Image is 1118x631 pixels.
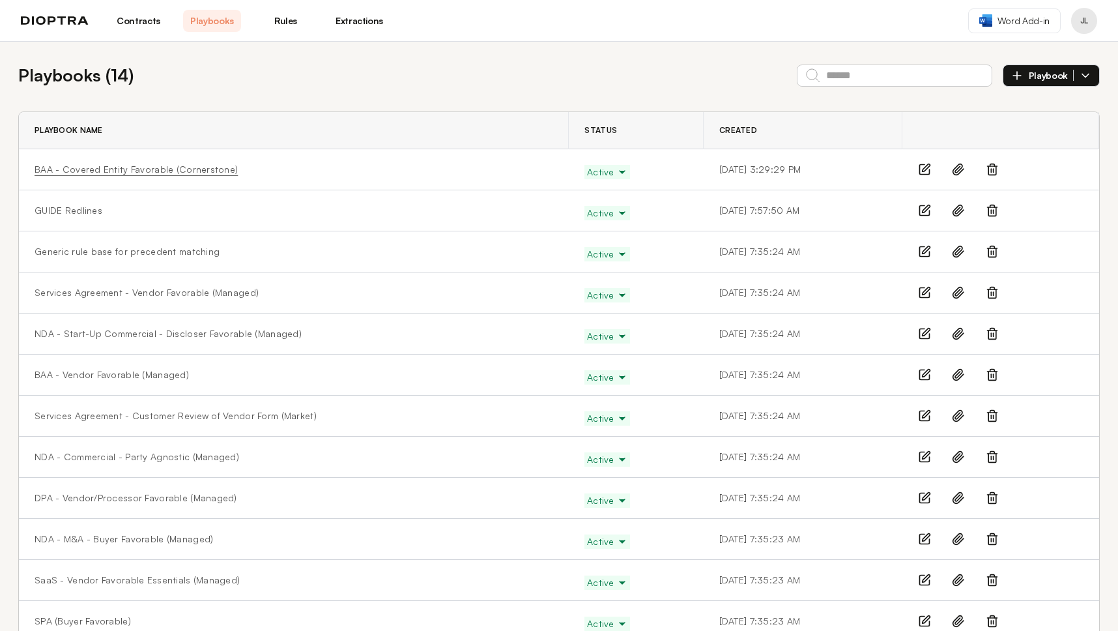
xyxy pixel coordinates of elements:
[584,125,617,136] span: Status
[35,615,131,628] a: SPA (Buyer Favorable)
[1071,8,1097,34] button: Profile menu
[35,368,189,381] a: BAA - Vendor Favorable (Managed)
[584,617,630,631] button: Active
[704,149,902,190] td: [DATE] 3:29:29 PM
[587,412,627,425] span: Active
[35,286,259,299] a: Services Agreement - Vendor Favorable (Managed)
[587,371,627,384] span: Active
[584,247,630,261] button: Active
[35,125,103,136] span: Playbook Name
[704,231,902,272] td: [DATE] 7:35:24 AM
[584,411,630,426] button: Active
[587,207,627,220] span: Active
[704,519,902,560] td: [DATE] 7:35:23 AM
[704,478,902,519] td: [DATE] 7:35:24 AM
[704,355,902,396] td: [DATE] 7:35:24 AM
[21,16,89,25] img: logo
[584,329,630,344] button: Active
[35,533,213,546] a: NDA - M&A - Buyer Favorable (Managed)
[35,492,237,505] a: DPA - Vendor/Processor Favorable (Managed)
[587,494,627,507] span: Active
[584,370,630,385] button: Active
[704,272,902,314] td: [DATE] 7:35:24 AM
[35,574,240,587] a: SaaS - Vendor Favorable Essentials (Managed)
[584,493,630,508] button: Active
[704,190,902,231] td: [DATE] 7:57:50 AM
[587,330,627,343] span: Active
[587,576,627,589] span: Active
[18,63,134,88] h2: Playbooks ( 14 )
[35,163,238,176] a: BAA - Covered Entity Favorable (Cornerstone)
[35,327,302,340] a: NDA - Start-Up Commercial - Discloser Favorable (Managed)
[584,576,630,590] button: Active
[584,452,630,467] button: Active
[968,8,1061,33] a: Word Add-in
[587,289,627,302] span: Active
[587,166,627,179] span: Active
[584,165,630,179] button: Active
[109,10,167,32] a: Contracts
[35,204,102,217] a: GUIDE Redlines
[587,535,627,548] span: Active
[587,248,627,261] span: Active
[1029,70,1074,81] span: Playbook
[330,10,388,32] a: Extractions
[704,396,902,437] td: [DATE] 7:35:24 AM
[587,453,627,466] span: Active
[704,560,902,601] td: [DATE] 7:35:23 AM
[183,10,241,32] a: Playbooks
[35,409,317,422] a: Services Agreement - Customer Review of Vendor Form (Market)
[257,10,315,32] a: Rules
[584,535,630,549] button: Active
[704,437,902,478] td: [DATE] 7:35:24 AM
[584,206,630,220] button: Active
[997,14,1050,27] span: Word Add-in
[704,314,902,355] td: [DATE] 7:35:24 AM
[584,288,630,302] button: Active
[587,617,627,630] span: Active
[1003,65,1100,87] button: Playbook
[719,125,757,136] span: Created
[35,450,239,463] a: NDA - Commercial - Party Agnostic (Managed)
[979,14,992,27] img: word
[35,245,220,258] a: Generic rule base for precedent matching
